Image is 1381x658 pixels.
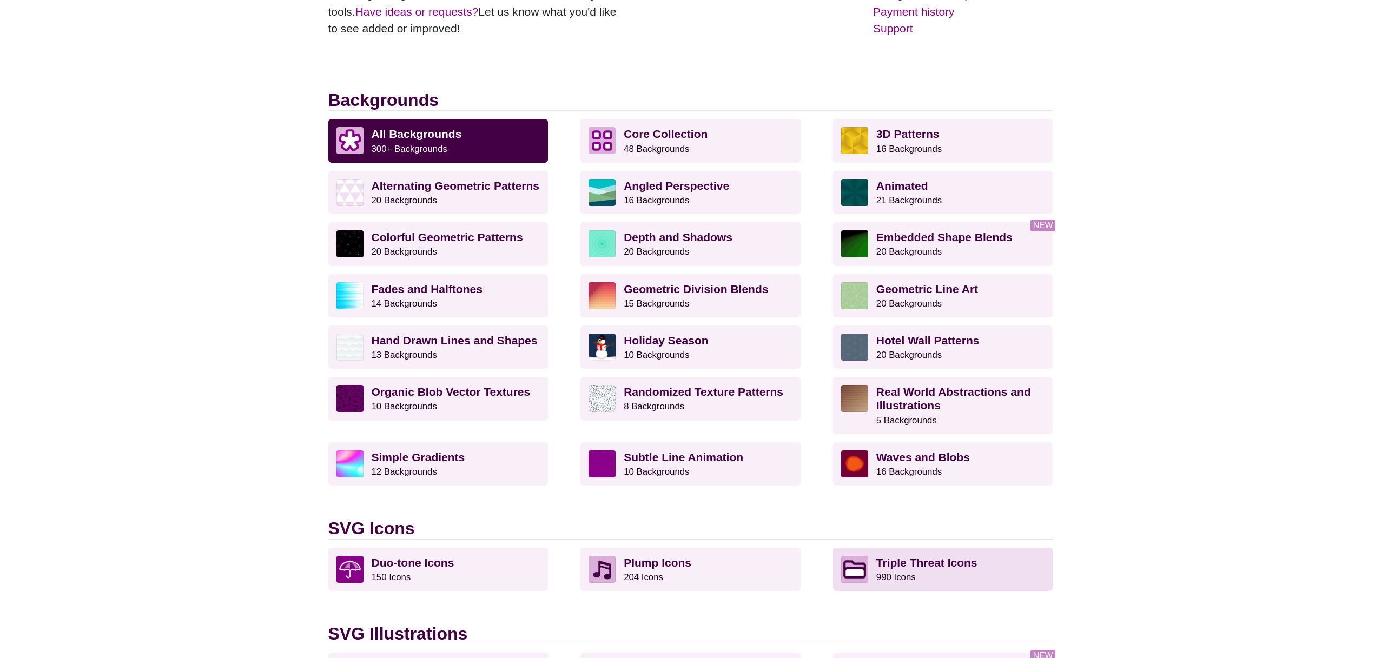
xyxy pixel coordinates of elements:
[328,325,549,369] a: Hand Drawn Lines and Shapes13 Backgrounds
[589,450,616,477] img: a line grid with a slope perspective
[372,467,437,477] small: 12 Backgrounds
[328,274,549,317] a: Fades and Halftones14 Backgrounds
[372,386,531,398] strong: Organic Blob Vector Textures
[580,442,801,486] a: Subtle Line Animation10 Backgrounds
[876,231,1013,243] strong: Embedded Shape Blends
[372,298,437,309] small: 14 Backgrounds
[876,415,937,426] small: 5 Backgrounds
[876,247,942,257] small: 20 Backgrounds
[624,298,689,309] small: 15 Backgrounds
[833,274,1053,317] a: Geometric Line Art20 Backgrounds
[372,144,447,154] small: 300+ Backgrounds
[841,127,868,154] img: fancy golden cube pattern
[580,222,801,265] a: Depth and Shadows20 Backgrounds
[624,283,768,295] strong: Geometric Division Blends
[589,230,616,257] img: green layered rings within rings
[833,222,1053,265] a: Embedded Shape Blends20 Backgrounds
[336,334,364,361] img: white subtle wave background
[580,274,801,317] a: Geometric Division Blends15 Backgrounds
[624,386,783,398] strong: Randomized Texture Patterns
[372,180,539,192] strong: Alternating Geometric Patterns
[328,518,1053,539] h2: SVG Icons
[624,401,684,411] small: 8 Backgrounds
[841,385,868,412] img: wooden floor pattern
[624,556,691,569] strong: Plump Icons
[328,442,549,486] a: Simple Gradients12 Backgrounds
[372,128,462,140] strong: All Backgrounds
[624,334,708,347] strong: Holiday Season
[624,144,689,154] small: 48 Backgrounds
[833,325,1053,369] a: Hotel Wall Patterns20 Backgrounds
[873,20,1053,37] a: Support
[372,451,465,463] strong: Simple Gradients
[841,556,868,583] img: Folder icon
[876,195,942,205] small: 21 Backgrounds
[328,171,549,214] a: Alternating Geometric Patterns20 Backgrounds
[876,334,980,347] strong: Hotel Wall Patterns
[336,450,364,477] img: colorful radial mesh gradient rainbow
[372,572,411,582] small: 150 Icons
[876,386,1031,411] strong: Real World Abstractions and Illustrations
[876,451,970,463] strong: Waves and Blobs
[580,377,801,420] a: Randomized Texture Patterns8 Backgrounds
[372,283,483,295] strong: Fades and Halftones
[833,548,1053,591] a: Triple Threat Icons990 Icons
[372,556,454,569] strong: Duo-tone Icons
[833,171,1053,214] a: Animated21 Backgrounds
[372,247,437,257] small: 20 Backgrounds
[580,325,801,369] a: Holiday Season10 Backgrounds
[624,128,708,140] strong: Core Collection
[876,180,928,192] strong: Animated
[580,119,801,162] a: Core Collection 48 Backgrounds
[372,195,437,205] small: 20 Backgrounds
[372,350,437,360] small: 13 Backgrounds
[372,231,523,243] strong: Colorful Geometric Patterns
[336,179,364,206] img: light purple and white alternating triangle pattern
[580,548,801,591] a: Plump Icons204 Icons
[833,377,1053,434] a: Real World Abstractions and Illustrations5 Backgrounds
[336,556,364,583] img: umbrella icon
[841,179,868,206] img: green rave light effect animated background
[328,90,1053,111] h2: Backgrounds
[589,334,616,361] img: vector art snowman with black hat, branch arms, and carrot nose
[589,556,616,583] img: Musical note icon
[873,3,1053,21] a: Payment history
[328,623,1053,644] h2: SVG Illustrations
[841,282,868,309] img: geometric web of connecting lines
[589,385,616,412] img: gray texture pattern on white
[833,442,1053,486] a: Waves and Blobs16 Backgrounds
[841,334,868,361] img: intersecting outlined circles formation pattern
[841,450,868,477] img: various uneven centered blobs
[876,128,940,140] strong: 3D Patterns
[876,572,916,582] small: 990 Icons
[336,230,364,257] img: a rainbow pattern of outlined geometric shapes
[328,119,549,162] a: All Backgrounds 300+ Backgrounds
[580,171,801,214] a: Angled Perspective16 Backgrounds
[624,180,729,192] strong: Angled Perspective
[841,230,868,257] img: green to black rings rippling away from corner
[833,119,1053,162] a: 3D Patterns16 Backgrounds
[876,144,942,154] small: 16 Backgrounds
[589,282,616,309] img: red-to-yellow gradient large pixel grid
[624,231,732,243] strong: Depth and Shadows
[336,282,364,309] img: blue lights stretching horizontally over white
[624,572,663,582] small: 204 Icons
[876,467,942,477] small: 16 Backgrounds
[624,467,689,477] small: 10 Backgrounds
[624,247,689,257] small: 20 Backgrounds
[372,401,437,411] small: 10 Backgrounds
[328,548,549,591] a: Duo-tone Icons150 Icons
[876,350,942,360] small: 20 Backgrounds
[624,195,689,205] small: 16 Backgrounds
[372,334,538,347] strong: Hand Drawn Lines and Shapes
[355,5,479,18] a: Have ideas or requests?
[328,377,549,420] a: Organic Blob Vector Textures10 Backgrounds
[624,451,743,463] strong: Subtle Line Animation
[336,385,364,412] img: Purple vector splotches
[876,283,978,295] strong: Geometric Line Art
[876,298,942,309] small: 20 Backgrounds
[876,556,977,569] strong: Triple Threat Icons
[589,179,616,206] img: abstract landscape with sky mountains and water
[624,350,689,360] small: 10 Backgrounds
[328,222,549,265] a: Colorful Geometric Patterns20 Backgrounds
